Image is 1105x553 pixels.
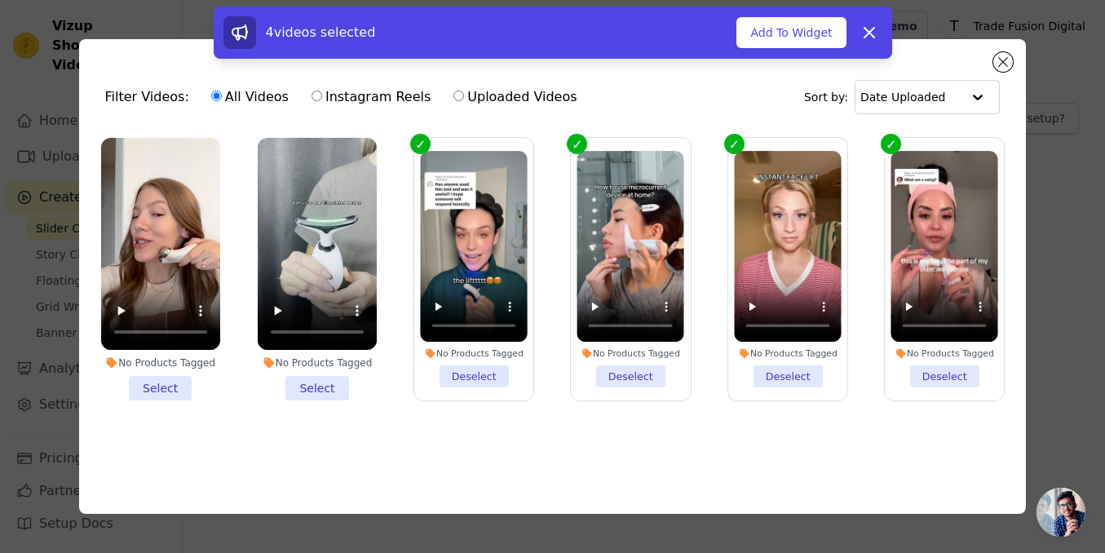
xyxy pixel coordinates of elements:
div: Sort by: [804,80,1001,114]
a: Open chat [1036,488,1085,537]
label: Instagram Reels [311,86,431,108]
div: No Products Tagged [577,347,685,359]
div: No Products Tagged [101,356,220,369]
div: Filter Videos: [105,78,586,116]
div: No Products Tagged [258,356,377,369]
div: No Products Tagged [420,347,528,359]
div: No Products Tagged [734,347,842,359]
div: No Products Tagged [891,347,998,359]
label: All Videos [210,86,290,108]
label: Uploaded Videos [453,86,577,108]
button: Add To Widget [736,17,846,48]
span: 4 videos selected [266,24,376,40]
